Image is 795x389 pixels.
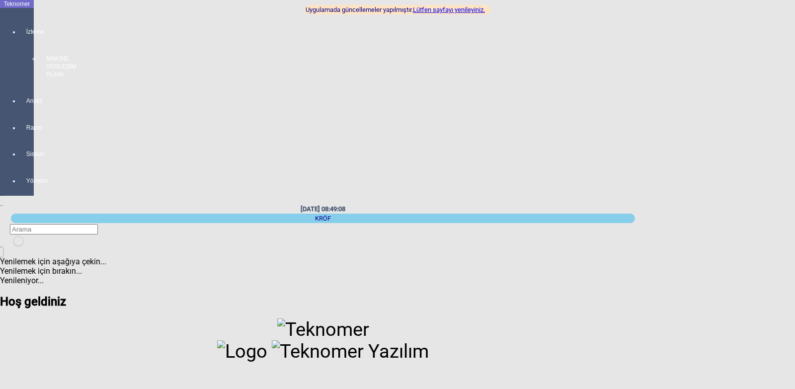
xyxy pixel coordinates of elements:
img: Teknomer [277,318,369,340]
span: Analiz [26,97,27,105]
div: KRÖF [11,214,635,223]
input: Arama [10,224,98,234]
span: İzleme [26,28,27,36]
a: Lütfen sayfayı yenileyiniz. [413,6,485,13]
span: Rapor [26,124,27,132]
div: Uygulamada güncellemeler yapılmıştır. [305,5,490,14]
img: Teknomer Yazılım [272,340,429,362]
span: Yönetim [26,177,27,185]
img: Logo [217,340,267,362]
span: Sistem [26,150,27,158]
